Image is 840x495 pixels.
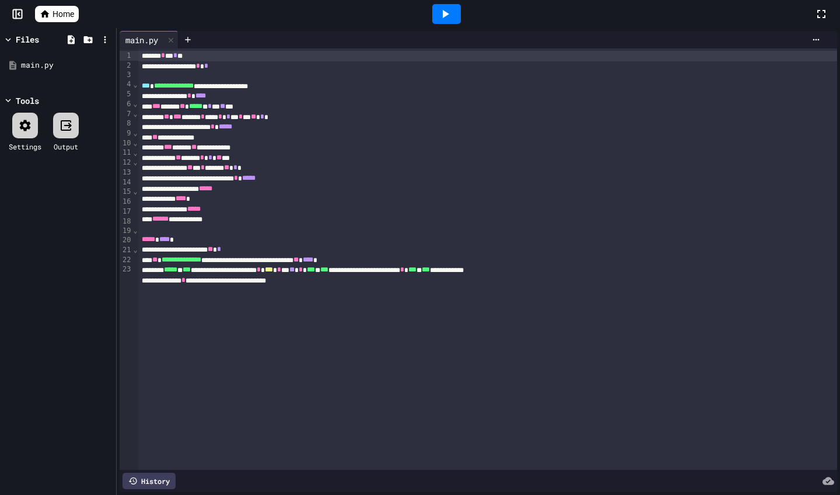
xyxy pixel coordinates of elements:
[9,141,41,152] div: Settings
[120,207,132,217] div: 17
[120,168,132,177] div: 13
[120,217,132,226] div: 18
[132,246,138,254] span: Fold line
[120,158,132,168] div: 12
[120,118,132,128] div: 8
[120,34,164,46] div: main.py
[16,33,39,46] div: Files
[120,187,132,197] div: 15
[120,99,132,109] div: 6
[120,79,132,89] div: 4
[132,129,138,137] span: Fold line
[132,187,138,196] span: Fold line
[120,51,132,61] div: 1
[120,61,132,71] div: 2
[120,255,132,265] div: 22
[120,245,132,255] div: 21
[132,139,138,147] span: Fold line
[52,8,74,20] span: Home
[132,81,138,89] span: Fold line
[16,95,39,107] div: Tools
[120,89,132,99] div: 5
[21,60,112,71] div: main.py
[120,264,132,274] div: 23
[120,70,132,79] div: 3
[132,100,138,108] span: Fold line
[120,197,132,207] div: 16
[35,6,79,22] a: Home
[132,110,138,118] span: Fold line
[132,158,138,166] span: Fold line
[120,109,132,119] div: 7
[132,149,138,157] span: Fold line
[120,148,132,158] div: 11
[120,177,132,187] div: 14
[54,141,78,152] div: Output
[120,31,178,48] div: main.py
[120,128,132,138] div: 9
[123,473,176,489] div: History
[132,226,138,235] span: Fold line
[120,235,132,245] div: 20
[120,226,132,236] div: 19
[120,138,132,148] div: 10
